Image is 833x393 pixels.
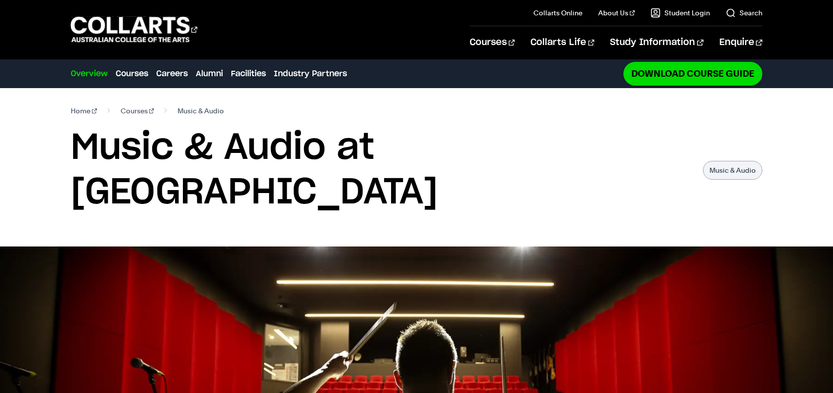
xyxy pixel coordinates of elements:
a: Overview [71,68,108,80]
span: Music & Audio [177,104,224,118]
a: Alumni [196,68,223,80]
a: Study Information [610,26,703,59]
h1: Music & Audio at [GEOGRAPHIC_DATA] [71,126,693,215]
a: Collarts Online [533,8,582,18]
a: Industry Partners [274,68,347,80]
a: Enquire [719,26,762,59]
div: Go to homepage [71,15,197,44]
a: Careers [156,68,188,80]
a: Facilities [231,68,266,80]
a: Collarts Life [530,26,594,59]
a: Search [726,8,762,18]
a: Courses [470,26,515,59]
p: Music & Audio [703,161,762,180]
a: Courses [121,104,154,118]
a: Home [71,104,97,118]
a: Courses [116,68,148,80]
a: Download Course Guide [623,62,762,85]
a: Student Login [651,8,710,18]
a: About Us [598,8,635,18]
